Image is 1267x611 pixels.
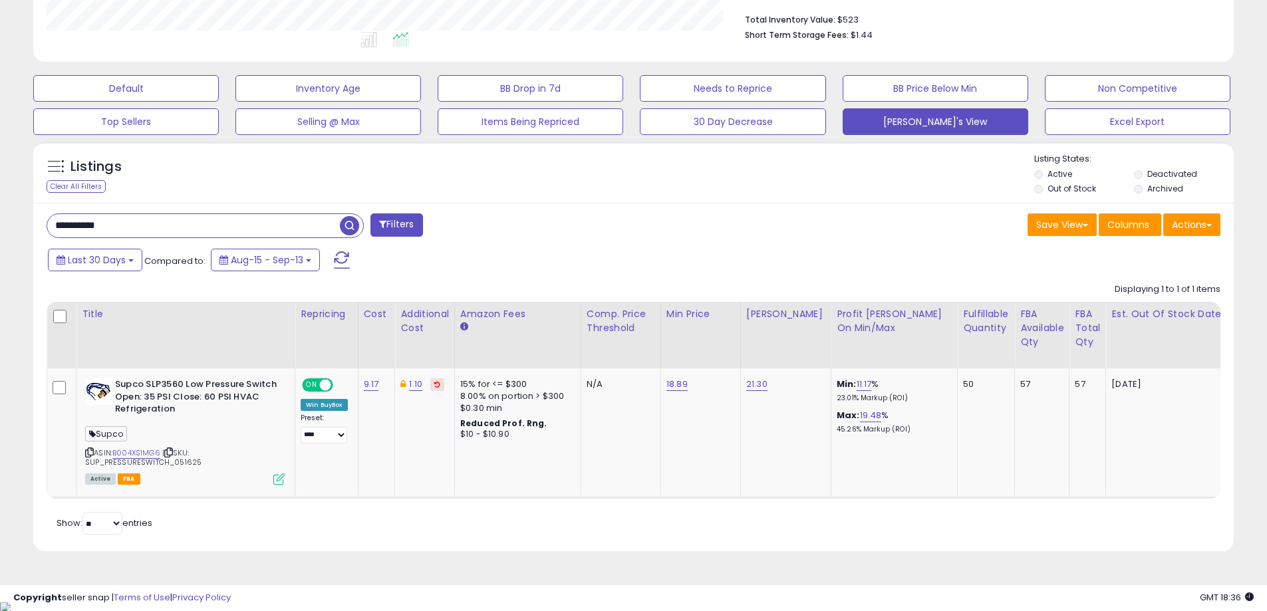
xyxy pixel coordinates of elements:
[1075,378,1095,390] div: 57
[1028,213,1097,236] button: Save View
[745,29,849,41] b: Short Term Storage Fees:
[85,447,202,467] span: | SKU: SUP_PRESSURESWITCH_051625
[48,249,142,271] button: Last 30 Days
[1147,168,1197,180] label: Deactivated
[1048,168,1072,180] label: Active
[370,213,422,237] button: Filters
[587,307,655,335] div: Comp. Price Threshold
[1045,108,1230,135] button: Excel Export
[68,253,126,267] span: Last 30 Days
[1107,218,1149,231] span: Columns
[364,307,390,321] div: Cost
[831,302,958,368] th: The percentage added to the cost of goods (COGS) that forms the calculator for Min & Max prices.
[114,591,170,604] a: Terms of Use
[235,75,421,102] button: Inventory Age
[857,378,872,391] a: 11.17
[85,378,285,483] div: ASIN:
[640,108,825,135] button: 30 Day Decrease
[837,378,947,403] div: %
[460,307,575,321] div: Amazon Fees
[47,180,106,193] div: Clear All Filters
[70,158,122,176] h5: Listings
[1111,378,1228,390] p: [DATE]
[85,378,112,405] img: 41xQO2qtX2L._SL40_.jpg
[837,409,860,422] b: Max:
[745,11,1210,27] li: $523
[409,378,422,391] a: 1.10
[144,255,206,267] span: Compared to:
[57,517,152,529] span: Show: entries
[33,108,219,135] button: Top Sellers
[33,75,219,102] button: Default
[85,473,116,485] span: All listings currently available for purchase on Amazon
[460,418,547,429] b: Reduced Prof. Rng.
[460,321,468,333] small: Amazon Fees.
[1048,183,1096,194] label: Out of Stock
[837,425,947,434] p: 45.26% Markup (ROI)
[837,378,857,390] b: Min:
[303,380,320,391] span: ON
[13,591,62,604] strong: Copyright
[746,307,825,321] div: [PERSON_NAME]
[460,429,571,440] div: $10 - $10.90
[115,378,277,419] b: Supco SLP3560 Low Pressure Switch Open: 35 PSI Close: 60 PSI HVAC Refrigeration
[587,378,650,390] div: N/A
[666,307,735,321] div: Min Price
[1020,307,1063,349] div: FBA Available Qty
[235,108,421,135] button: Selling @ Max
[400,307,449,335] div: Additional Cost
[460,378,571,390] div: 15% for <= $300
[364,378,379,391] a: 9.17
[843,75,1028,102] button: BB Price Below Min
[837,410,947,434] div: %
[1163,213,1220,236] button: Actions
[851,29,873,41] span: $1.44
[82,307,289,321] div: Title
[438,108,623,135] button: Items Being Repriced
[745,14,835,25] b: Total Inventory Value:
[746,378,768,391] a: 21.30
[85,426,127,441] span: Supco
[963,378,1004,390] div: 50
[837,394,947,403] p: 23.01% Markup (ROI)
[1111,307,1232,321] div: Est. Out Of Stock Date
[963,307,1009,335] div: Fulfillable Quantity
[1034,153,1234,166] p: Listing States:
[843,108,1028,135] button: [PERSON_NAME]'s View
[211,249,320,271] button: Aug-15 - Sep-13
[1099,213,1161,236] button: Columns
[1115,283,1220,296] div: Displaying 1 to 1 of 1 items
[460,402,571,414] div: $0.30 min
[1045,75,1230,102] button: Non Competitive
[1147,183,1183,194] label: Archived
[1020,378,1059,390] div: 57
[172,591,231,604] a: Privacy Policy
[331,380,352,391] span: OFF
[231,253,303,267] span: Aug-15 - Sep-13
[301,399,348,411] div: Win BuyBox
[13,592,231,604] div: seller snap | |
[301,307,352,321] div: Repricing
[860,409,882,422] a: 19.48
[112,447,160,459] a: B004XS1MG6
[460,390,571,402] div: 8.00% on portion > $300
[301,414,348,443] div: Preset:
[666,378,688,391] a: 18.89
[640,75,825,102] button: Needs to Reprice
[1200,591,1254,604] span: 2025-10-14 18:36 GMT
[1075,307,1100,349] div: FBA Total Qty
[118,473,140,485] span: FBA
[438,75,623,102] button: BB Drop in 7d
[837,307,952,335] div: Profit [PERSON_NAME] on Min/Max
